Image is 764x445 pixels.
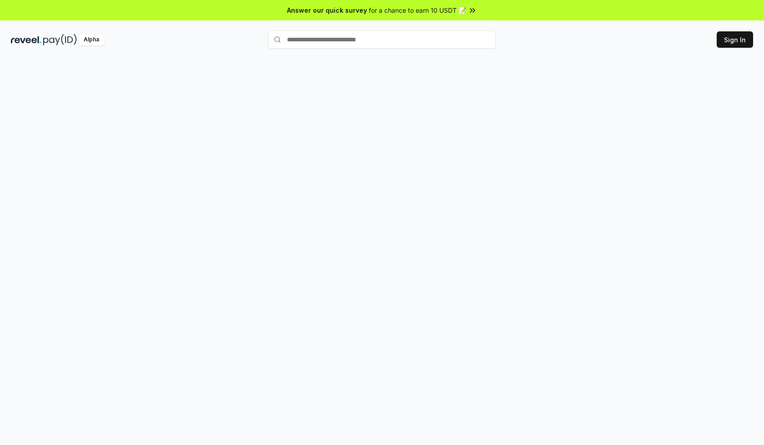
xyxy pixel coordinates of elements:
[287,5,367,15] span: Answer our quick survey
[369,5,466,15] span: for a chance to earn 10 USDT 📝
[11,34,41,45] img: reveel_dark
[717,31,753,48] button: Sign In
[79,34,104,45] div: Alpha
[43,34,77,45] img: pay_id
